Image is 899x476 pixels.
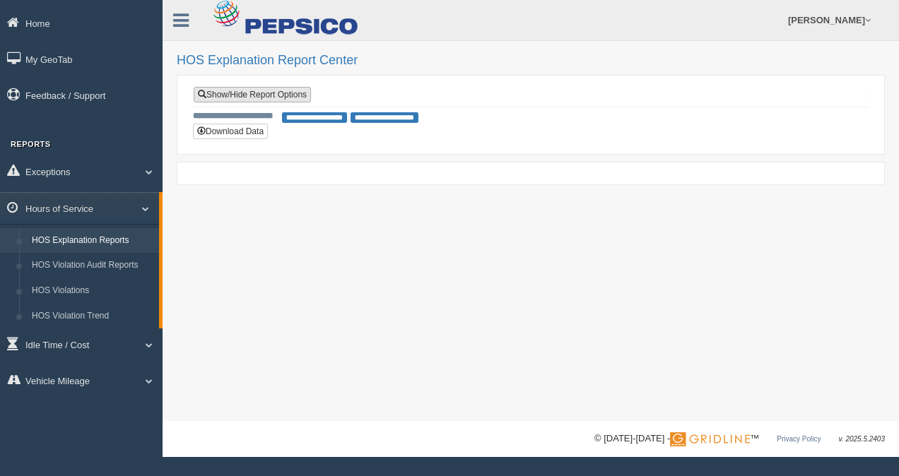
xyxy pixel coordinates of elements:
[670,432,750,446] img: Gridline
[25,228,159,254] a: HOS Explanation Reports
[194,87,311,102] a: Show/Hide Report Options
[594,432,885,446] div: © [DATE]-[DATE] - ™
[839,435,885,443] span: v. 2025.5.2403
[193,124,268,139] button: Download Data
[177,54,885,68] h2: HOS Explanation Report Center
[25,278,159,304] a: HOS Violations
[25,304,159,329] a: HOS Violation Trend
[777,435,821,443] a: Privacy Policy
[25,253,159,278] a: HOS Violation Audit Reports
